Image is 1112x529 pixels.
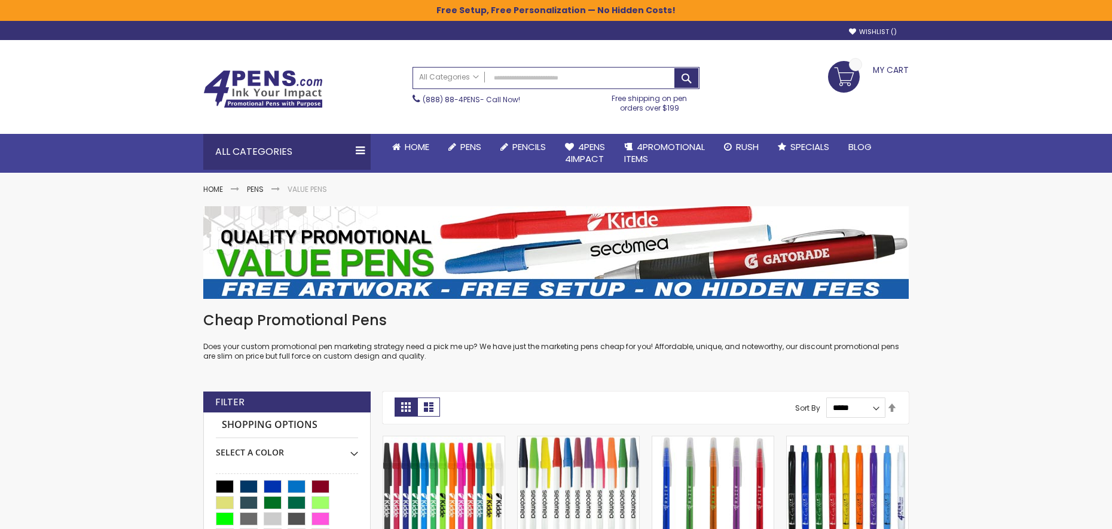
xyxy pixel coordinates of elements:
[405,140,429,153] span: Home
[714,134,768,160] a: Rush
[203,184,223,194] a: Home
[203,206,909,299] img: Value Pens
[247,184,264,194] a: Pens
[395,397,417,417] strong: Grid
[203,311,909,330] h1: Cheap Promotional Pens
[423,94,520,105] span: - Call Now!
[203,70,323,108] img: 4Pens Custom Pens and Promotional Products
[848,140,872,153] span: Blog
[787,436,908,446] a: Custom Cambria Plastic Retractable Ballpoint Pen - Monochromatic Body Color
[216,412,358,438] strong: Shopping Options
[615,134,714,173] a: 4PROMOTIONALITEMS
[439,134,491,160] a: Pens
[600,89,700,113] div: Free shipping on pen orders over $199
[216,438,358,458] div: Select A Color
[512,140,546,153] span: Pencils
[768,134,839,160] a: Specials
[624,140,705,165] span: 4PROMOTIONAL ITEMS
[652,436,774,446] a: Belfast Translucent Value Stick Pen
[555,134,615,173] a: 4Pens4impact
[419,72,479,82] span: All Categories
[288,184,327,194] strong: Value Pens
[790,140,829,153] span: Specials
[460,140,481,153] span: Pens
[413,68,485,87] a: All Categories
[203,134,371,170] div: All Categories
[839,134,881,160] a: Blog
[423,94,480,105] a: (888) 88-4PENS
[736,140,759,153] span: Rush
[215,396,245,409] strong: Filter
[518,436,639,446] a: Belfast Value Stick Pen
[849,27,897,36] a: Wishlist
[565,140,605,165] span: 4Pens 4impact
[491,134,555,160] a: Pencils
[383,436,505,446] a: Belfast B Value Stick Pen
[795,402,820,412] label: Sort By
[203,311,909,362] div: Does your custom promotional pen marketing strategy need a pick me up? We have just the marketing...
[383,134,439,160] a: Home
